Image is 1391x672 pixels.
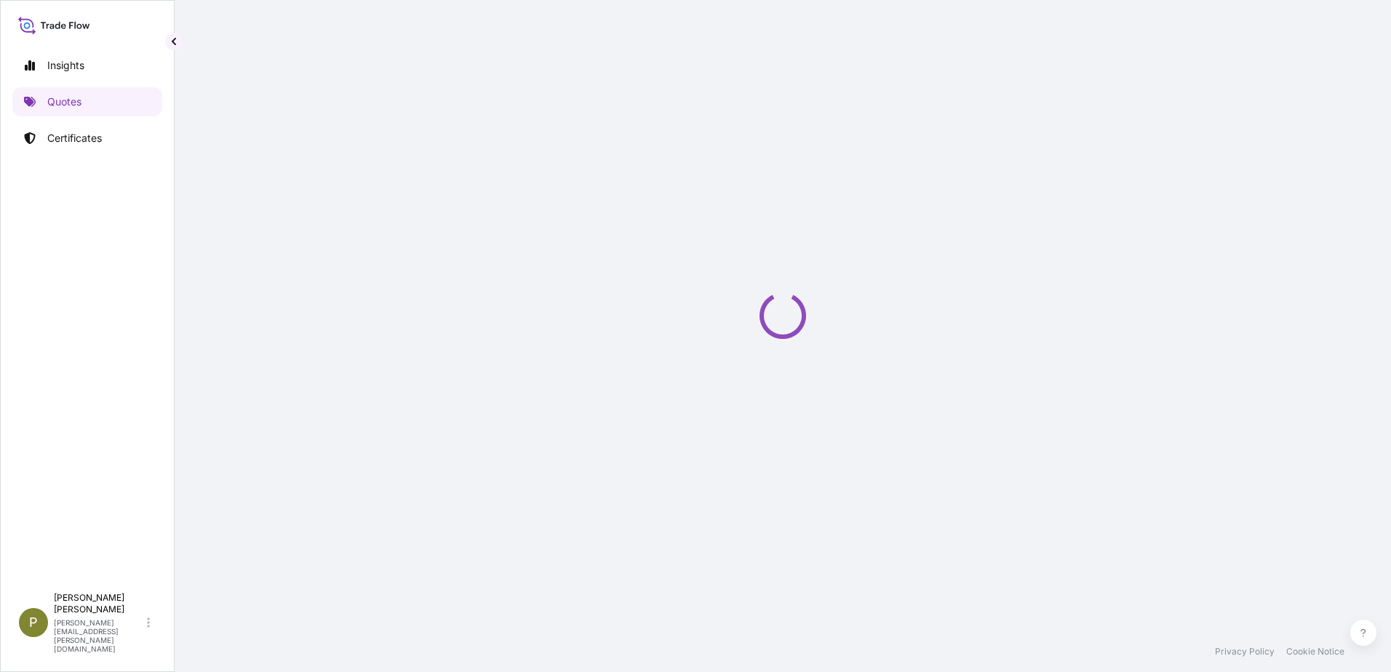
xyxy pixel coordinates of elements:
a: Privacy Policy [1215,646,1275,657]
a: Insights [12,51,162,80]
a: Quotes [12,87,162,116]
span: P [29,615,38,630]
p: Certificates [47,131,102,145]
a: Cookie Notice [1286,646,1344,657]
a: Certificates [12,124,162,153]
p: Quotes [47,95,81,109]
p: [PERSON_NAME] [PERSON_NAME] [54,592,144,615]
p: Insights [47,58,84,73]
p: [PERSON_NAME][EMAIL_ADDRESS][PERSON_NAME][DOMAIN_NAME] [54,618,144,653]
